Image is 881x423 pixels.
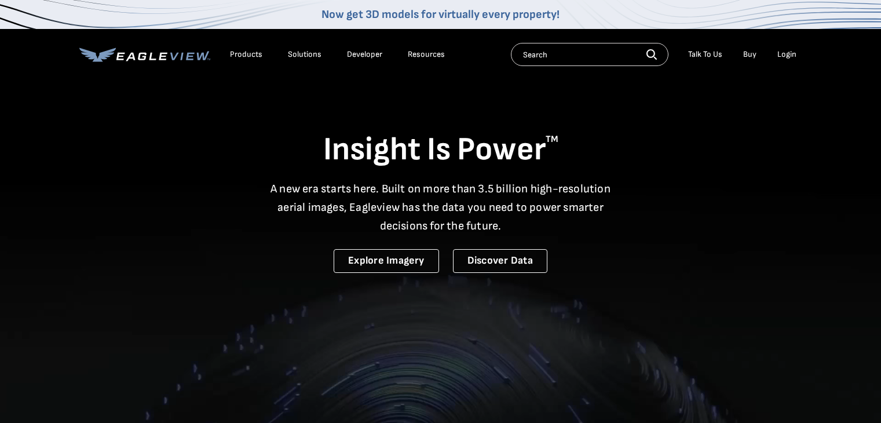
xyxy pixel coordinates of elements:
a: Developer [347,49,382,60]
a: Discover Data [453,249,547,273]
h1: Insight Is Power [79,130,802,170]
a: Buy [743,49,756,60]
a: Now get 3D models for virtually every property! [321,8,560,21]
div: Products [230,49,262,60]
input: Search [511,43,668,66]
div: Resources [408,49,445,60]
div: Solutions [288,49,321,60]
div: Talk To Us [688,49,722,60]
p: A new era starts here. Built on more than 3.5 billion high-resolution aerial images, Eagleview ha... [264,180,618,235]
div: Login [777,49,796,60]
a: Explore Imagery [334,249,439,273]
sup: TM [546,134,558,145]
